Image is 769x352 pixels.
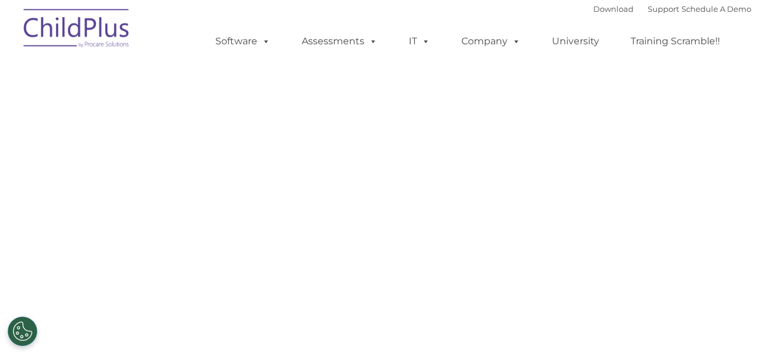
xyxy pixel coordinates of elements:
img: ChildPlus by Procare Solutions [18,1,136,60]
a: Software [203,30,282,53]
a: Company [450,30,532,53]
a: Training Scramble!! [619,30,732,53]
a: IT [397,30,442,53]
font: | [593,4,751,14]
a: Schedule A Demo [681,4,751,14]
a: Assessments [290,30,389,53]
a: Download [593,4,634,14]
button: Cookies Settings [8,317,37,346]
a: Support [648,4,679,14]
a: University [540,30,611,53]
